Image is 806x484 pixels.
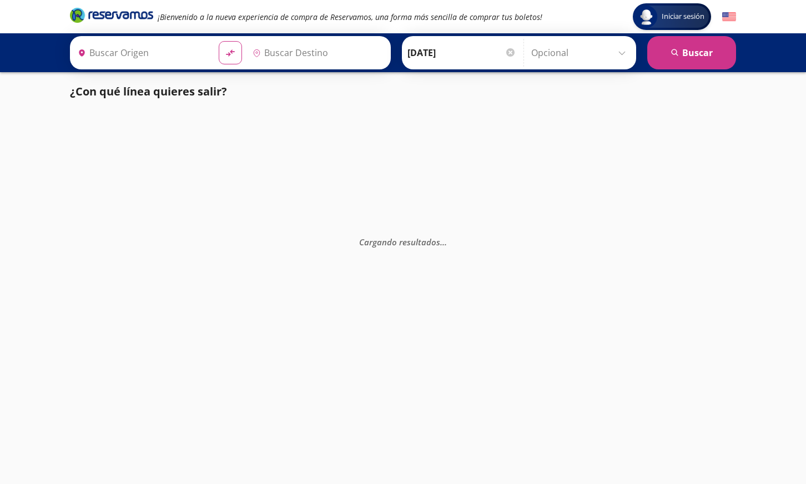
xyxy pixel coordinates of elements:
span: . [440,236,442,248]
em: ¡Bienvenido a la nueva experiencia de compra de Reservamos, una forma más sencilla de comprar tus... [158,12,542,22]
input: Elegir Fecha [407,39,516,67]
i: Brand Logo [70,7,153,23]
p: ¿Con qué línea quieres salir? [70,83,227,100]
a: Brand Logo [70,7,153,27]
input: Buscar Destino [248,39,385,67]
button: Buscar [647,36,736,69]
span: . [442,236,445,248]
span: Iniciar sesión [657,11,709,22]
button: English [722,10,736,24]
span: . [445,236,447,248]
input: Buscar Origen [73,39,210,67]
input: Opcional [531,39,631,67]
em: Cargando resultados [359,236,447,248]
